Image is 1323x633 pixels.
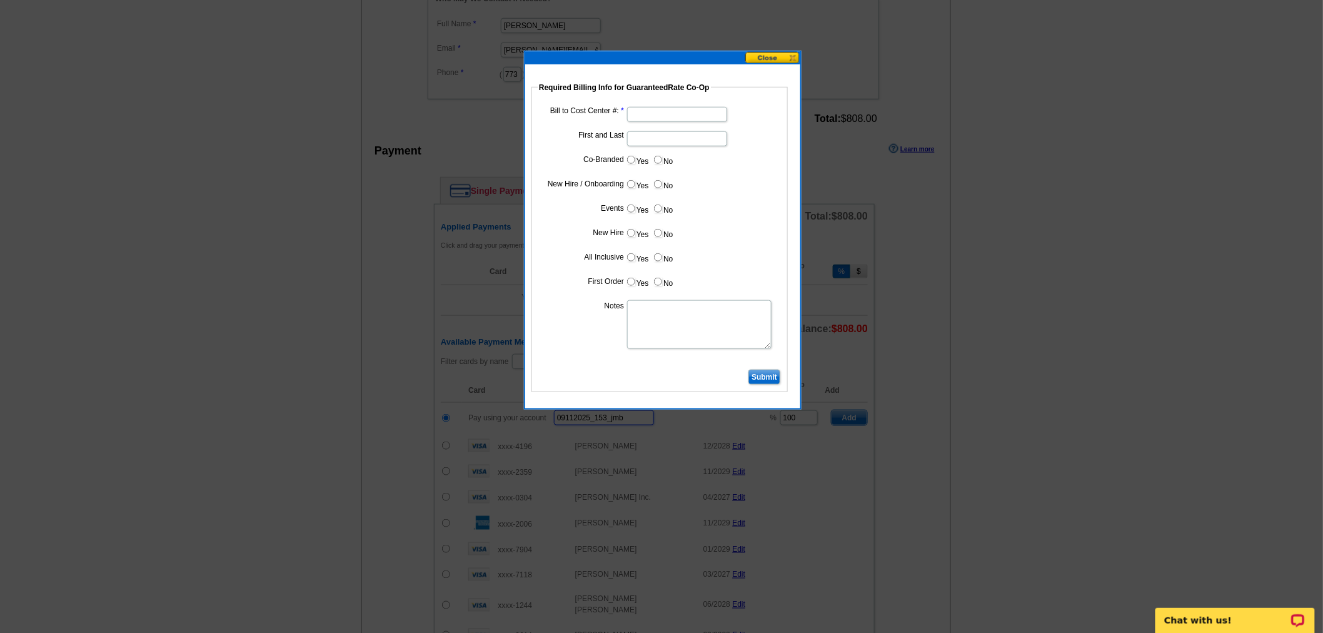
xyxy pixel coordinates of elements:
input: No [654,205,662,213]
label: No [653,177,673,191]
label: First Order [541,276,624,287]
label: Yes [626,201,649,216]
input: No [654,229,662,237]
label: Co-Branded [541,154,624,165]
label: No [653,201,673,216]
input: Yes [627,156,635,164]
input: No [654,253,662,261]
label: New Hire / Onboarding [541,178,624,190]
input: Yes [627,253,635,261]
input: No [654,156,662,164]
input: Yes [627,229,635,237]
label: All Inclusive [541,251,624,263]
label: Events [541,203,624,214]
label: Notes [541,300,624,311]
label: New Hire [541,227,624,238]
label: No [653,153,673,167]
label: Yes [626,226,649,240]
label: No [653,250,673,265]
label: Yes [626,275,649,289]
label: Yes [626,177,649,191]
input: Yes [627,180,635,188]
input: Yes [627,278,635,286]
label: First and Last [541,129,624,141]
legend: Required Billing Info for GuaranteedRate Co-Op [538,82,711,93]
label: No [653,275,673,289]
label: Yes [626,153,649,167]
input: No [654,180,662,188]
label: Bill to Cost Center #: [541,105,624,116]
iframe: LiveChat chat widget [1147,594,1323,633]
input: Submit [748,370,780,385]
input: No [654,278,662,286]
label: No [653,226,673,240]
input: Yes [627,205,635,213]
label: Yes [626,250,649,265]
